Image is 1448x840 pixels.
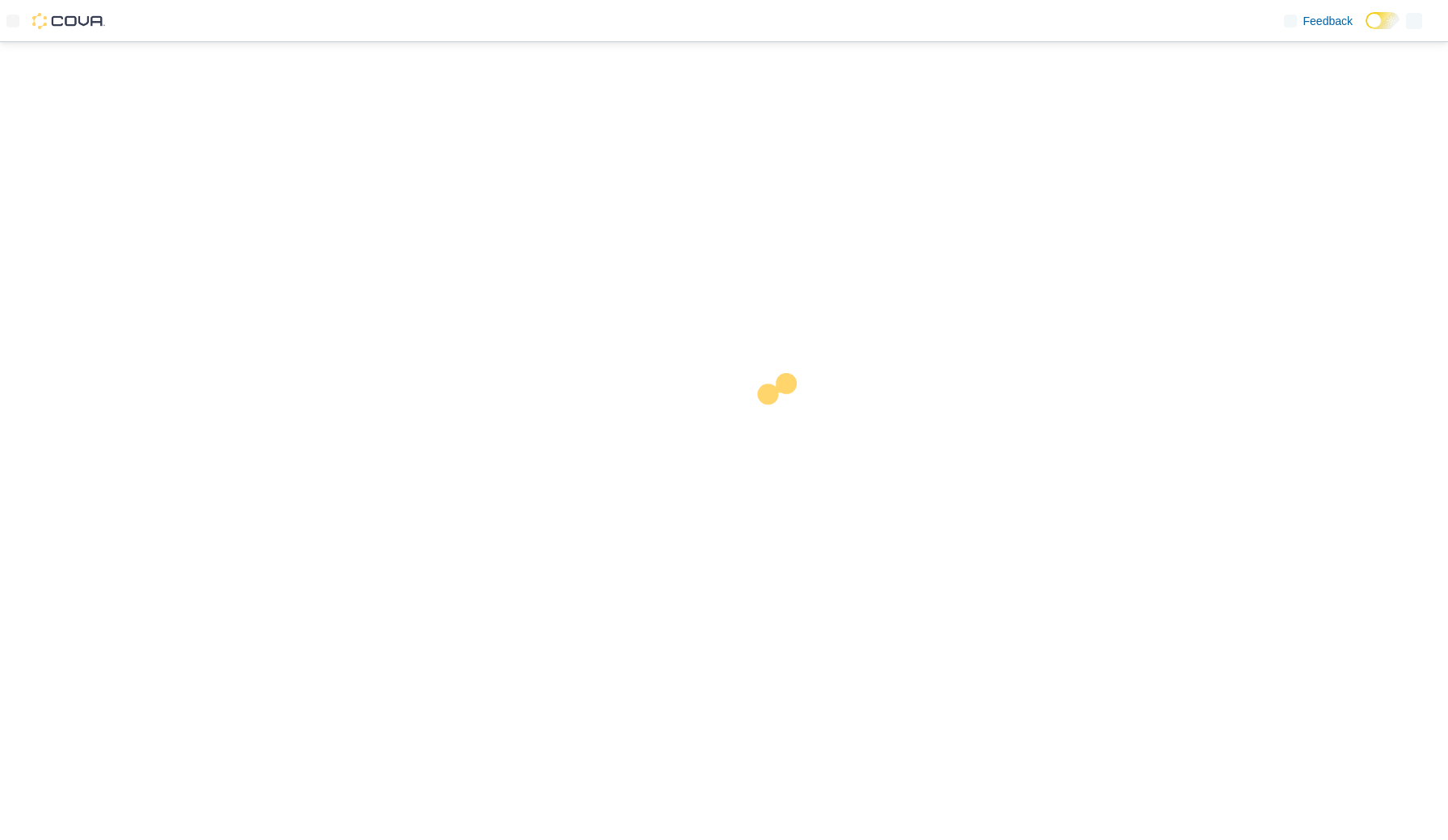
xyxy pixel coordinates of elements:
input: Dark Mode [1366,12,1400,29]
img: Cova [32,13,105,29]
a: Feedback [1278,5,1359,37]
img: cova-loader [724,361,845,482]
span: Feedback [1303,13,1353,29]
